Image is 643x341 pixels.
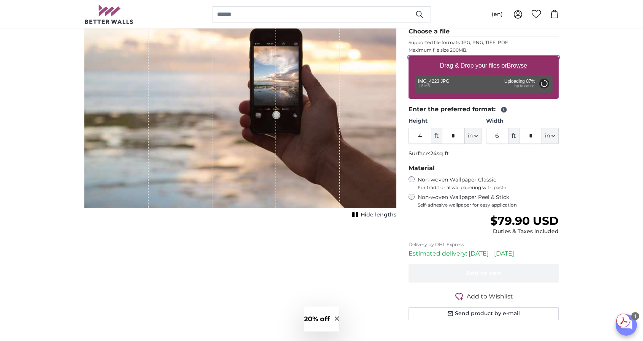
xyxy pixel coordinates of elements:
[616,314,637,336] button: Open chatbox
[508,128,519,144] span: ft
[84,5,134,24] img: Betterwalls
[409,47,559,53] p: Maximum file size 200MB.
[418,185,559,191] span: For traditional wallpapering with paste
[490,228,559,235] div: Duties & Taxes included
[507,62,527,69] u: Browse
[409,292,559,301] button: Add to Wishlist
[418,202,559,208] span: Self-adhesive wallpaper for easy application
[409,150,559,158] p: Surface:
[466,270,502,277] span: Add to cart
[431,128,442,144] span: ft
[430,150,449,157] span: 24sq ft
[409,264,559,283] button: Add to cart
[409,164,559,173] legend: Material
[631,312,639,320] div: 1
[418,176,559,191] label: Non-woven Wallpaper Classic
[409,117,481,125] label: Height
[437,58,530,73] label: Drag & Drop your files or
[486,8,509,21] button: (en)
[545,132,550,140] span: in
[409,105,559,114] legend: Enter the preferred format:
[468,132,473,140] span: in
[490,214,559,228] span: $79.90 USD
[418,194,559,208] label: Non-woven Wallpaper Peel & Stick
[409,307,559,320] button: Send product by e-mail
[542,128,559,144] button: in
[409,27,559,36] legend: Choose a file
[465,128,481,144] button: in
[467,292,513,301] span: Add to Wishlist
[486,117,559,125] label: Width
[409,249,559,258] p: Estimated delivery: [DATE] - [DATE]
[361,211,396,219] span: Hide lengths
[409,39,559,46] p: Supported file formats JPG, PNG, TIFF, PDF
[409,242,559,248] p: Delivery by DHL Express
[350,210,396,220] button: Hide lengths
